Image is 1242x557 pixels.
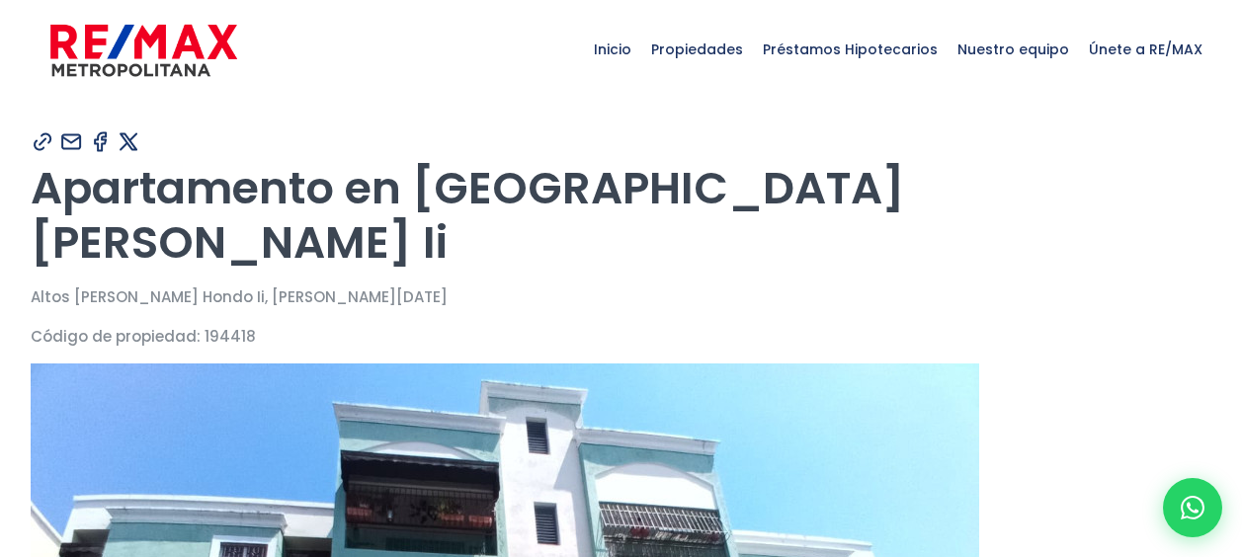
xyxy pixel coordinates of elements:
img: Compartir [59,129,84,154]
span: 194418 [205,326,256,347]
img: remax-metropolitana-logo [50,21,237,80]
h1: Apartamento en [GEOGRAPHIC_DATA][PERSON_NAME] Ii [31,161,1212,270]
span: Nuestro equipo [948,20,1079,79]
span: Código de propiedad: [31,326,201,347]
img: Compartir [117,129,141,154]
span: Inicio [584,20,641,79]
span: Únete a RE/MAX [1079,20,1212,79]
span: Propiedades [641,20,753,79]
p: Altos [PERSON_NAME] Hondo Ii, [PERSON_NAME][DATE] [31,284,1212,309]
span: Préstamos Hipotecarios [753,20,948,79]
img: Compartir [88,129,113,154]
img: Compartir [31,129,55,154]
